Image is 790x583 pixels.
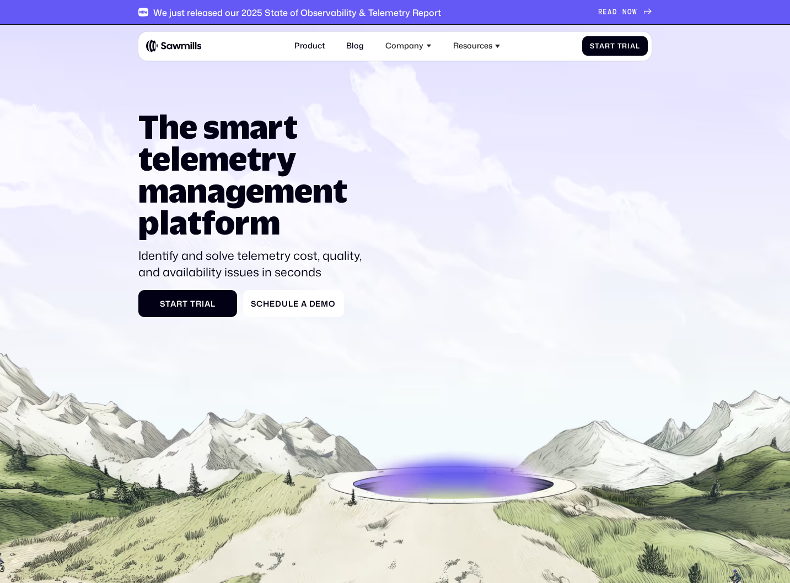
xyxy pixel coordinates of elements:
[138,247,368,280] p: Identify and solve telemetry cost, quality, and availability issues in seconds
[598,8,652,17] a: READ NOW
[582,36,648,56] a: Start Trial
[340,35,369,57] a: Blog
[453,41,492,51] div: Resources
[288,35,330,57] a: Product
[138,111,368,238] h1: The smart telemetry management platform
[153,7,441,18] div: We just released our 2025 State of Observability & Telemetry Report
[251,299,336,308] div: Schedule a Demo
[243,290,344,317] a: Schedule a Demo
[590,42,639,50] div: Start Trial
[385,41,423,51] div: Company
[146,299,229,308] div: Start Trial
[138,290,237,317] a: Start Trial
[598,8,637,17] div: READ NOW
